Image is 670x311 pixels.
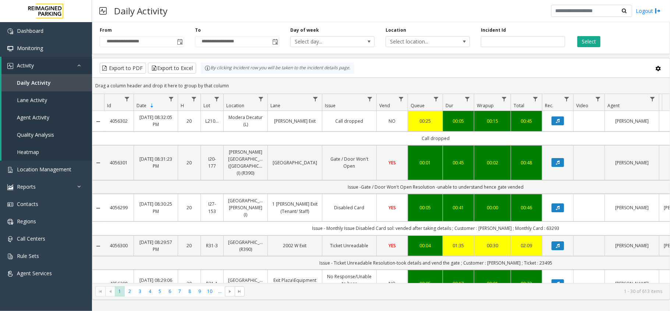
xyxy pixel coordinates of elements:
[7,254,13,259] img: 'icon'
[481,27,506,34] label: Incident Id
[17,218,36,225] span: Regions
[447,280,469,287] a: 00:17
[607,102,620,109] span: Agent
[389,118,396,124] span: NO
[291,36,358,47] span: Select day...
[381,280,403,287] a: NO
[515,159,538,166] div: 00:48
[609,242,655,249] a: [PERSON_NAME]
[412,242,438,249] a: 00:04
[109,280,129,287] a: 4056298
[327,273,372,294] a: No Response/Unable to hear [PERSON_NAME]
[577,36,600,47] button: Select
[272,159,318,166] a: [GEOGRAPHIC_DATA]
[655,7,661,15] img: logout
[135,286,145,296] span: Page 3
[227,289,233,294] span: Go to the next page
[100,27,112,34] label: From
[92,205,104,211] a: Collapse Details
[648,94,657,104] a: Agent Filter Menu
[17,97,47,104] span: Lane Activity
[515,204,538,211] a: 00:46
[327,204,372,211] a: Disabled Card
[122,94,132,104] a: Id Filter Menu
[515,242,538,249] a: 02:09
[109,204,129,211] a: 4056299
[165,286,175,296] span: Page 6
[205,155,219,170] a: I20-177
[181,102,184,109] span: H
[514,102,524,109] span: Total
[99,2,107,20] img: pageIcon
[7,202,13,207] img: 'icon'
[17,252,39,259] span: Rule Sets
[155,286,165,296] span: Page 5
[531,94,540,104] a: Total Filter Menu
[381,204,403,211] a: YES
[205,280,219,287] a: R21-1
[576,102,588,109] span: Video
[389,205,396,211] span: YES
[515,280,538,287] a: 00:23
[389,280,396,287] span: NO
[381,159,403,166] a: YES
[1,57,92,74] a: Activity
[379,102,390,109] span: Vend
[125,286,135,296] span: Page 2
[237,289,243,294] span: Go to the last page
[166,94,176,104] a: Date Filter Menu
[327,242,372,249] a: Ticket Unreadable
[389,160,396,166] span: YES
[137,102,146,109] span: Date
[515,118,538,125] a: 00:45
[479,204,506,211] a: 00:00
[479,118,506,125] a: 00:15
[411,102,425,109] span: Queue
[212,94,222,104] a: Lot Filter Menu
[228,114,263,128] a: Modera Decatur (L)
[412,118,438,125] a: 00:25
[17,166,71,173] span: Location Management
[109,242,129,249] a: 4056300
[412,204,438,211] div: 00:05
[447,204,469,211] a: 00:41
[92,94,670,283] div: Data table
[225,286,235,297] span: Go to the next page
[327,155,372,170] a: Gate / Door Won't Open
[17,131,54,138] span: Quality Analysis
[182,280,196,287] a: 20
[7,63,13,69] img: 'icon'
[412,280,438,287] a: 00:05
[228,239,263,253] a: [GEOGRAPHIC_DATA] (R390)
[389,242,396,249] span: YES
[386,36,453,47] span: Select location...
[477,102,494,109] span: Wrapup
[327,118,372,125] a: Call dropped
[145,286,155,296] span: Page 4
[479,242,506,249] a: 00:30
[499,94,509,104] a: Wrapup Filter Menu
[386,27,406,34] label: Location
[235,286,245,297] span: Go to the last page
[479,159,506,166] a: 00:02
[447,242,469,249] a: 01:35
[1,109,92,126] a: Agent Activity
[17,200,38,207] span: Contacts
[396,94,406,104] a: Vend Filter Menu
[228,148,263,177] a: [PERSON_NAME][GEOGRAPHIC_DATA] ([GEOGRAPHIC_DATA]) (I) (R390)
[381,242,403,249] a: YES
[447,118,469,125] a: 00:05
[447,159,469,166] a: 00:45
